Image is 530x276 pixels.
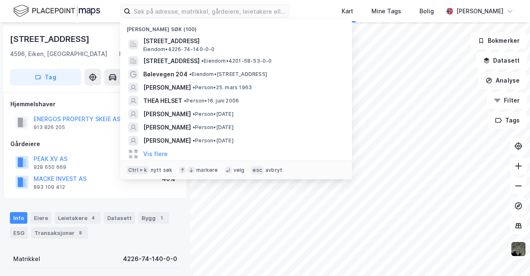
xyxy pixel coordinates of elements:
[419,6,434,16] div: Bolig
[196,167,218,173] div: markere
[184,98,186,104] span: •
[76,229,84,237] div: 8
[193,124,234,131] span: Person • [DATE]
[151,167,173,173] div: nytt søk
[10,69,81,85] button: Tag
[193,84,195,90] span: •
[10,139,180,149] div: Gårdeiere
[104,212,135,224] div: Datasett
[130,5,289,17] input: Søk på adresse, matrikkel, gårdeiere, leietakere eller personer
[138,212,169,224] div: Bygg
[201,58,272,64] span: Eiendom • 4201-58-53-0-0
[89,214,97,222] div: 4
[10,32,91,46] div: [STREET_ADDRESS]
[10,212,27,224] div: Info
[189,71,192,77] span: •
[123,254,177,264] div: 4226-74-140-0-0
[13,254,40,264] div: Matrikkel
[10,227,28,239] div: ESG
[34,124,65,131] div: 913 826 205
[193,124,195,130] span: •
[119,49,181,59] div: Hægebostad, 74/140
[143,69,188,79] span: Bølevegen 204
[10,49,107,59] div: 4596, Eiken, [GEOGRAPHIC_DATA]
[13,4,100,18] img: logo.f888ab2527a4732fd821a326f86c7f29.svg
[34,184,65,191] div: 893 109 412
[265,167,282,173] div: avbryt
[489,236,530,276] iframe: Chat Widget
[193,111,195,117] span: •
[143,96,182,106] span: THEA HELSET
[193,137,234,144] span: Person • [DATE]
[143,122,191,132] span: [PERSON_NAME]
[143,136,191,146] span: [PERSON_NAME]
[193,137,195,144] span: •
[143,83,191,93] span: [PERSON_NAME]
[143,149,168,159] button: Vis flere
[120,20,352,34] div: [PERSON_NAME] søk (100)
[487,92,527,109] button: Filter
[193,111,234,117] span: Person • [DATE]
[143,109,191,119] span: [PERSON_NAME]
[456,6,503,16] div: [PERSON_NAME]
[476,52,527,69] button: Datasett
[143,46,215,53] span: Eiendom • 4226-74-140-0-0
[34,164,66,171] div: 928 650 669
[31,227,88,239] div: Transaksjoner
[55,212,101,224] div: Leietakere
[234,167,245,173] div: velg
[31,212,51,224] div: Eiere
[371,6,401,16] div: Mine Tags
[471,32,527,49] button: Bokmerker
[143,56,200,66] span: [STREET_ADDRESS]
[193,84,252,91] span: Person • 25. mars 1963
[189,71,267,78] span: Eiendom • [STREET_ADDRESS]
[479,72,527,89] button: Analyse
[342,6,353,16] div: Kart
[10,99,180,109] div: Hjemmelshaver
[201,58,204,64] span: •
[157,214,166,222] div: 1
[184,98,239,104] span: Person • 16. juni 2006
[488,112,527,129] button: Tags
[143,36,342,46] span: [STREET_ADDRESS]
[251,166,264,174] div: esc
[127,166,149,174] div: Ctrl + k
